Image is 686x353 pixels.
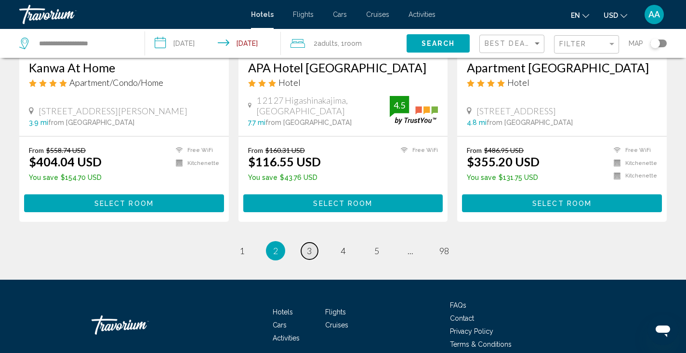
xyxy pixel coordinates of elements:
[422,40,455,48] span: Search
[325,308,346,316] a: Flights
[409,11,435,18] a: Activities
[243,194,443,212] button: Select Room
[248,174,277,181] span: You save
[487,119,573,126] span: from [GEOGRAPHIC_DATA]
[92,311,188,339] a: Travorium
[307,245,312,256] span: 3
[485,40,535,47] span: Best Deals
[408,245,413,256] span: ...
[94,200,154,207] span: Select Room
[462,197,662,207] a: Select Room
[450,301,466,309] a: FAQs
[439,245,449,256] span: 98
[19,5,241,24] a: Travorium
[467,146,482,154] span: From
[313,200,372,207] span: Select Room
[450,340,512,348] a: Terms & Conditions
[467,174,496,181] span: You save
[450,327,493,335] a: Privacy Policy
[39,106,187,116] span: [STREET_ADDRESS][PERSON_NAME]
[29,60,219,75] a: Kanwa At Home
[647,314,678,345] iframe: Button to launch messaging window
[338,37,362,50] span: , 1
[407,34,470,52] button: Search
[571,12,580,19] span: en
[171,159,219,167] li: Kitchenette
[467,174,540,181] p: $131.75 USD
[609,159,657,167] li: Kitchenette
[507,77,529,88] span: Hotel
[24,194,224,212] button: Select Room
[467,154,540,169] ins: $355.20 USD
[46,146,86,154] del: $558.74 USD
[256,95,390,116] span: 1 21 27 Higashinakajima, [GEOGRAPHIC_DATA]
[48,119,134,126] span: from [GEOGRAPHIC_DATA]
[265,119,352,126] span: from [GEOGRAPHIC_DATA]
[532,200,592,207] span: Select Room
[265,146,305,154] del: $160.31 USD
[281,29,407,58] button: Travelers: 2 adults, 0 children
[317,40,338,47] span: Adults
[248,146,263,154] span: From
[609,172,657,180] li: Kitchenette
[396,146,438,154] li: Free WiFi
[248,154,321,169] ins: $116.55 USD
[467,60,657,75] a: Apartment [GEOGRAPHIC_DATA]
[171,146,219,154] li: Free WiFi
[554,35,619,54] button: Filter
[239,245,244,256] span: 1
[325,321,348,329] a: Cruises
[333,11,347,18] a: Cars
[341,245,345,256] span: 4
[390,96,438,124] img: trustyou-badge.svg
[648,10,660,19] span: AA
[467,77,657,88] div: 4 star Hotel
[629,37,643,50] span: Map
[29,119,48,126] span: 3.9 mi
[19,241,667,260] ul: Pagination
[374,245,379,256] span: 5
[29,174,58,181] span: You save
[243,197,443,207] a: Select Room
[366,11,389,18] a: Cruises
[273,308,293,316] span: Hotels
[484,146,524,154] del: $486.95 USD
[467,119,487,126] span: 4.8 mi
[29,154,102,169] ins: $404.04 USD
[29,146,44,154] span: From
[485,40,541,48] mat-select: Sort by
[604,8,627,22] button: Change currency
[251,11,274,18] a: Hotels
[314,37,338,50] span: 2
[145,29,280,58] button: Check-in date: Nov 3, 2025 Check-out date: Nov 5, 2025
[248,174,321,181] p: $43.76 USD
[248,60,438,75] a: APA Hotel [GEOGRAPHIC_DATA]
[29,174,102,181] p: $154.70 USD
[642,4,667,25] button: User Menu
[293,11,314,18] a: Flights
[24,197,224,207] a: Select Room
[248,119,265,126] span: 7.7 mi
[476,106,556,116] span: [STREET_ADDRESS]
[273,321,287,329] a: Cars
[29,77,219,88] div: 4 star Apartment
[450,314,474,322] a: Contact
[390,99,409,111] div: 4.5
[69,77,163,88] span: Apartment/Condo/Home
[248,77,438,88] div: 3 star Hotel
